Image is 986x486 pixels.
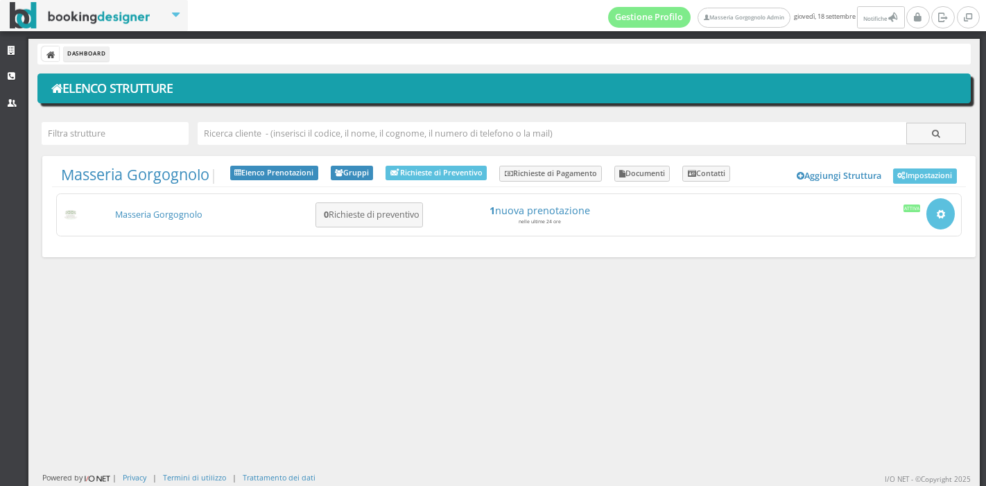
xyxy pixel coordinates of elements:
[519,218,561,225] small: nelle ultime 24 ore
[61,166,218,184] span: |
[682,166,730,182] a: Contatti
[42,122,189,145] input: Filtra strutture
[320,209,420,220] h5: Richieste di preventivo
[433,205,646,216] a: 1nuova prenotazione
[315,202,423,228] button: 0Richieste di preventivo
[123,472,146,483] a: Privacy
[115,209,202,220] a: Masseria Gorgognolo
[163,472,226,483] a: Termini di utilizzo
[42,472,116,484] div: Powered by |
[243,472,315,483] a: Trattamento dei dati
[490,204,495,217] strong: 1
[790,166,890,186] a: Aggiungi Struttura
[893,168,957,184] a: Impostazioni
[857,6,904,28] button: Notifiche
[232,472,236,483] div: |
[153,472,157,483] div: |
[61,164,209,184] a: Masseria Gorgognolo
[331,166,374,181] a: Gruppi
[47,77,962,101] h1: Elenco Strutture
[608,7,691,28] a: Gestione Profilo
[63,210,79,220] img: 0603869b585f11eeb13b0a069e529790_max100.png
[324,209,329,220] b: 0
[499,166,602,182] a: Richieste di Pagamento
[614,166,671,182] a: Documenti
[64,46,109,62] li: Dashboard
[903,205,921,211] div: Attiva
[698,8,790,28] a: Masseria Gorgognolo Admin
[83,473,112,484] img: ionet_small_logo.png
[198,122,907,145] input: Ricerca cliente - (inserisci il codice, il nome, il cognome, il numero di telefono o la mail)
[230,166,318,181] a: Elenco Prenotazioni
[10,2,150,29] img: BookingDesigner.com
[608,6,907,28] span: giovedì, 18 settembre
[386,166,487,180] a: Richieste di Preventivo
[433,205,646,216] h4: nuova prenotazione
